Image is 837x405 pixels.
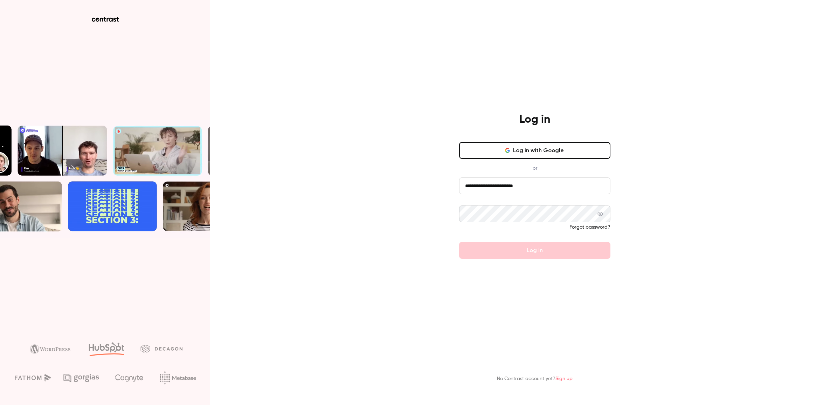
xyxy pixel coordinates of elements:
[519,113,550,127] h4: Log in
[497,375,573,383] p: No Contrast account yet?
[459,142,610,159] button: Log in with Google
[140,345,182,352] img: decagon
[569,225,610,230] a: Forgot password?
[529,164,541,172] span: or
[555,376,573,381] a: Sign up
